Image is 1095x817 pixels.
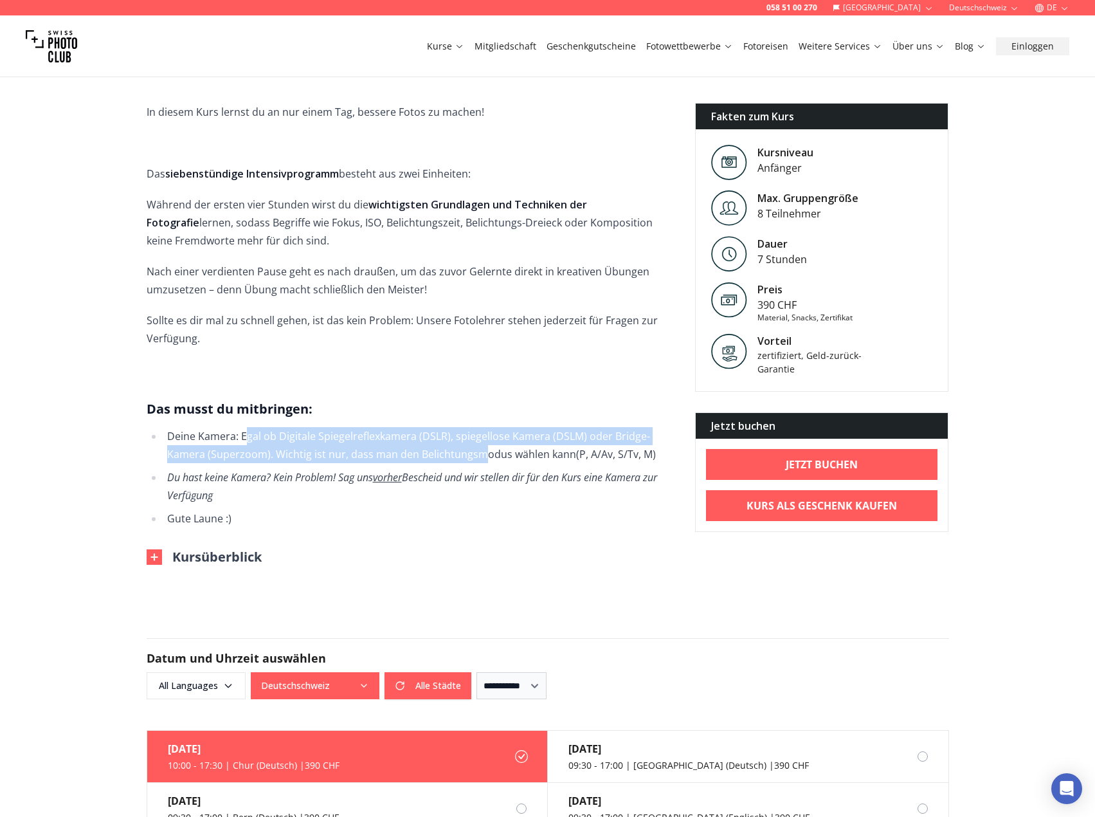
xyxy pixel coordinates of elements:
[793,37,887,55] button: Weitere Services
[147,262,674,298] p: Nach einer verdienten Pause geht es nach draußen, um das zuvor Gelernte direkt in kreativen Übung...
[757,190,858,206] div: Max. Gruppengröße
[168,793,339,809] div: [DATE]
[799,40,882,53] a: Weitere Services
[766,3,817,13] a: 058 51 00 270
[163,509,674,528] li: Gute Laune :)
[163,427,674,463] li: Deine Kamera: Egal ob Digitale Spiegelreflexkamera ( (P, A/Av, S/Tv, M)
[696,104,948,129] div: Fakten zum Kurs
[786,457,858,472] b: Jetzt buchen
[887,37,950,55] button: Über uns
[167,470,657,502] em: Du hast keine Kamera? Kein Problem! Sag uns Bescheid und wir stellen dir für den Kurs eine Kamera...
[147,400,312,418] strong: Das musst du mitbringen:
[1051,773,1082,804] div: Open Intercom Messenger
[149,674,244,697] span: All Languages
[955,40,986,53] a: Blog
[757,160,813,176] div: Anfänger
[147,672,246,699] button: All Languages
[568,793,810,809] div: [DATE]
[711,145,747,180] img: Level
[26,21,77,72] img: Swiss photo club
[743,40,788,53] a: Fotoreisen
[706,490,938,521] a: Kurs als Geschenk kaufen
[568,759,809,772] div: 09:30 - 17:00 | [GEOGRAPHIC_DATA] (Deutsch) | 390 CHF
[711,333,747,369] img: Vorteil
[641,37,738,55] button: Fotowettbewerbe
[757,145,813,160] div: Kursniveau
[547,40,636,53] a: Geschenkgutscheine
[568,741,809,757] div: [DATE]
[892,40,945,53] a: Über uns
[147,548,262,566] button: Kursüberblick
[757,252,807,267] div: 7 Stunden
[168,741,339,757] div: [DATE]
[757,236,807,252] div: Dauer
[147,649,949,667] h2: Datum und Uhrzeit auswählen
[147,311,674,347] p: Sollte es dir mal zu schnell gehen, ist das kein Problem: Unsere Fotolehrer stehen jederzeit für ...
[757,206,858,221] div: 8 Teilnehmer
[706,449,938,480] a: Jetzt buchen
[646,40,733,53] a: Fotowettbewerbe
[996,37,1069,55] button: Einloggen
[711,236,747,271] img: Level
[373,470,402,484] u: vorher
[475,40,536,53] a: Mitgliedschaft
[168,759,339,772] div: 10:00 - 17:30 | Chur (Deutsch) | 390 CHF
[696,413,948,439] div: Jetzt buchen
[541,37,641,55] button: Geschenkgutscheine
[757,349,867,376] div: zertifiziert, Geld-zurück-Garantie
[251,672,379,699] button: Deutschschweiz
[469,37,541,55] button: Mitgliedschaft
[738,37,793,55] button: Fotoreisen
[747,498,897,513] b: Kurs als Geschenk kaufen
[950,37,991,55] button: Blog
[147,196,674,250] p: Während der ersten vier Stunden wirst du die lernen, sodass Begriffe wie Fokus, ISO, Belichtungsz...
[165,167,339,181] strong: siebenstündige Intensivprogramm
[147,549,162,565] img: Outline Close
[757,297,853,313] div: 390 CHF
[711,282,747,318] img: Preis
[711,190,747,226] img: Level
[385,672,471,699] button: Alle Städte
[757,333,867,349] div: Vorteil
[147,103,674,121] p: In diesem Kurs lernst du an nur einem Tag, bessere Fotos zu machen!
[757,313,853,323] div: Material, Snacks, Zertifikat
[147,165,674,183] p: Das besteht aus zwei Einheiten:
[422,37,469,55] button: Kurse
[757,282,853,297] div: Preis
[427,40,464,53] a: Kurse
